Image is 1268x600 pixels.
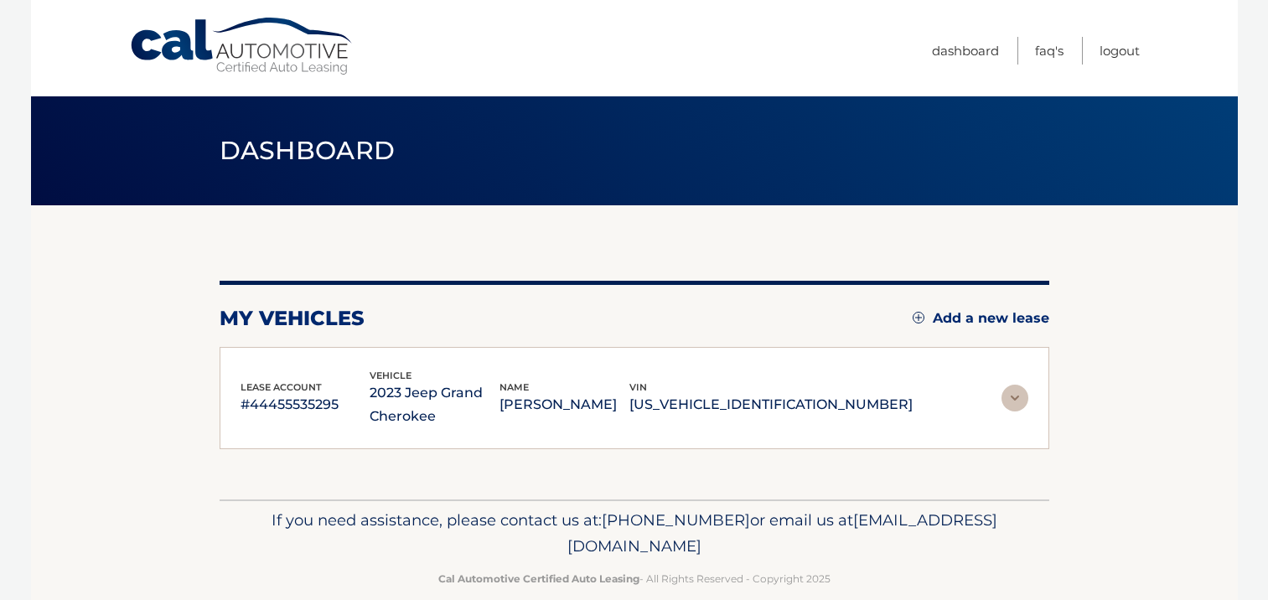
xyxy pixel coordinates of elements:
p: #44455535295 [241,393,370,416]
a: Add a new lease [913,310,1049,327]
a: Logout [1100,37,1140,65]
span: name [499,381,529,393]
p: If you need assistance, please contact us at: or email us at [230,507,1038,561]
span: vehicle [370,370,411,381]
strong: Cal Automotive Certified Auto Leasing [438,572,639,585]
span: vin [629,381,647,393]
p: 2023 Jeep Grand Cherokee [370,381,499,428]
span: lease account [241,381,322,393]
p: [PERSON_NAME] [499,393,629,416]
img: accordion-rest.svg [1001,385,1028,411]
p: [US_VEHICLE_IDENTIFICATION_NUMBER] [629,393,913,416]
h2: my vehicles [220,306,365,331]
a: Cal Automotive [129,17,355,76]
a: Dashboard [932,37,999,65]
p: - All Rights Reserved - Copyright 2025 [230,570,1038,587]
a: FAQ's [1035,37,1064,65]
span: [PHONE_NUMBER] [602,510,750,530]
img: add.svg [913,312,924,323]
span: Dashboard [220,135,396,166]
